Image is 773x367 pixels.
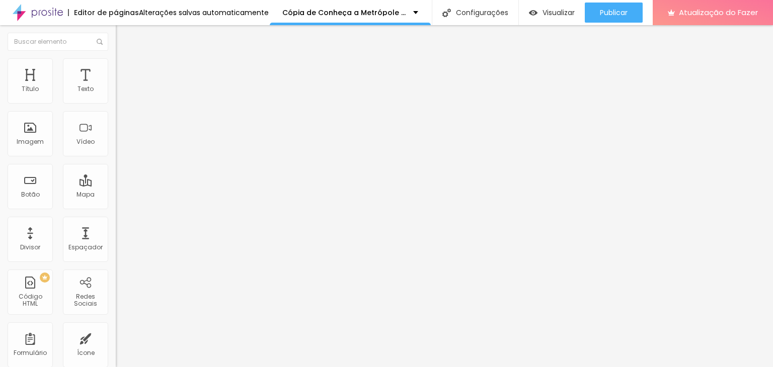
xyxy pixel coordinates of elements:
[282,8,420,18] font: Cópia de Conheça a Metrópole Filme
[456,8,508,18] font: Configurações
[17,137,44,146] font: Imagem
[529,9,537,17] img: view-1.svg
[77,348,95,357] font: Ícone
[21,190,40,199] font: Botão
[139,8,269,18] font: Alterações salvas automaticamente
[14,348,47,357] font: Formulário
[19,292,42,308] font: Código HTML
[600,8,628,18] font: Publicar
[442,9,451,17] img: Ícone
[76,137,95,146] font: Vídeo
[76,190,95,199] font: Mapa
[543,8,575,18] font: Visualizar
[74,8,139,18] font: Editor de páginas
[519,3,585,23] button: Visualizar
[78,84,94,93] font: Texto
[585,3,643,23] button: Publicar
[116,25,773,367] iframe: Editor
[20,243,40,251] font: Divisor
[679,7,758,18] font: Atualização do Fazer
[97,39,103,45] img: Ícone
[22,84,39,93] font: Título
[74,292,97,308] font: Redes Sociais
[68,243,103,251] font: Espaçador
[8,33,108,51] input: Buscar elemento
